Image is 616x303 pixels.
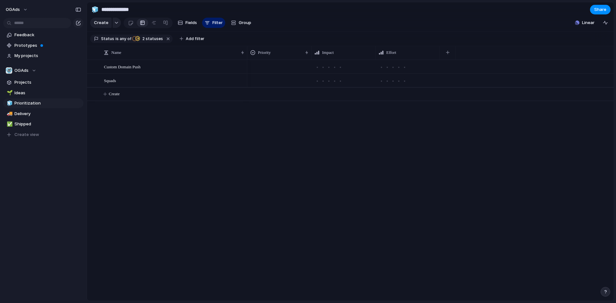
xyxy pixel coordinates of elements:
span: Share [594,6,606,13]
span: Status [101,36,114,42]
span: Ideas [14,90,81,96]
button: 🧊 [6,100,12,106]
span: OGAds [6,6,20,13]
button: Create [90,18,112,28]
a: 🚚Delivery [3,109,83,119]
a: 🌱Ideas [3,88,83,98]
button: Fields [175,18,200,28]
span: Impact [322,49,334,56]
a: Projects [3,78,83,87]
span: Effort [386,49,396,56]
span: Prioritization [14,100,81,106]
button: 2 statuses [132,35,164,42]
span: Group [239,20,251,26]
span: Linear [582,20,595,26]
span: Projects [14,79,81,86]
span: Create [94,20,108,26]
span: Name [111,49,121,56]
span: Create [109,91,120,97]
button: Group [228,18,254,28]
div: ✅ [7,121,11,128]
span: My projects [14,53,81,59]
button: 🌱 [6,90,12,96]
span: Fields [185,20,197,26]
button: OGAds [3,66,83,75]
button: Add filter [176,34,208,43]
button: Create view [3,130,83,139]
span: 2 [141,36,146,41]
button: Linear [572,18,597,28]
button: OGAds [3,4,31,15]
span: Priority [258,49,271,56]
a: Prototypes [3,41,83,50]
span: Squads [104,77,116,84]
button: 🧊 [90,4,100,15]
span: OGAds [14,67,29,74]
span: Shipped [14,121,81,127]
span: statuses [141,36,163,42]
div: 🌱 [7,89,11,97]
div: 🧊 [7,100,11,107]
a: 🧊Prioritization [3,98,83,108]
span: Create view [14,131,39,138]
a: My projects [3,51,83,61]
button: 🚚 [6,111,12,117]
span: Delivery [14,111,81,117]
span: is [116,36,119,42]
button: ✅ [6,121,12,127]
button: Filter [202,18,225,28]
span: any of [119,36,131,42]
button: isany of [114,35,133,42]
span: Feedback [14,32,81,38]
div: 🚚 [7,110,11,117]
span: Filter [212,20,223,26]
span: Custom Domain Push [104,63,141,70]
a: Feedback [3,30,83,40]
a: ✅Shipped [3,119,83,129]
span: Prototypes [14,42,81,49]
div: 🧊 [91,5,98,14]
span: Add filter [186,36,204,42]
button: Share [590,5,611,14]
